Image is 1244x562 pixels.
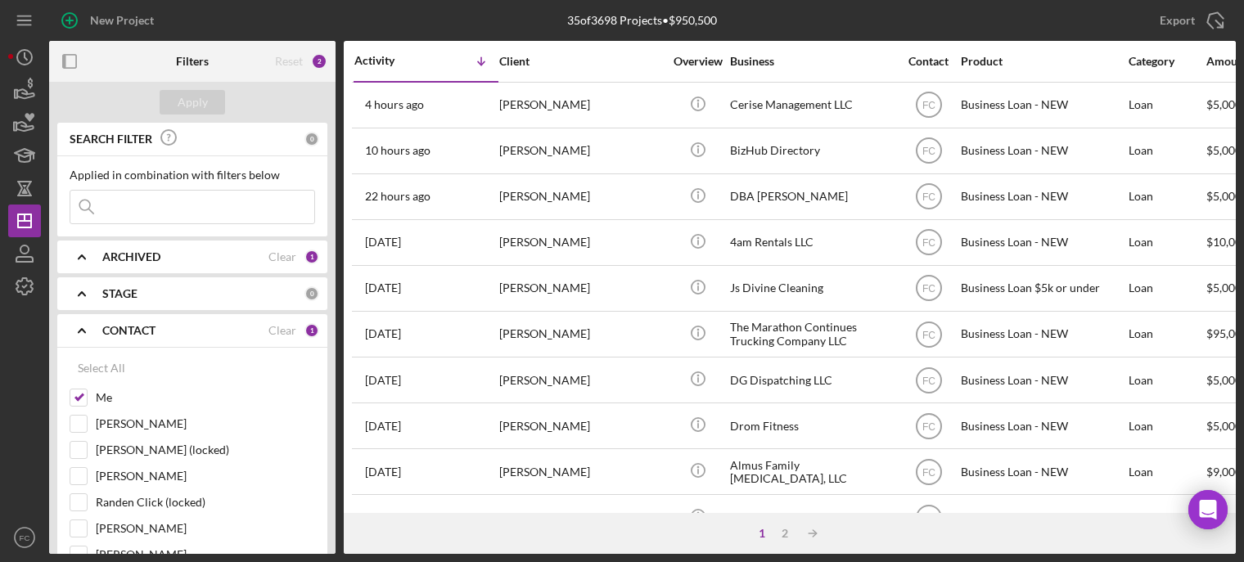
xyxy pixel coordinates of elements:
b: STAGE [102,287,137,300]
div: Loan [1129,450,1205,493]
button: FC [8,521,41,554]
div: Open Intercom Messenger [1188,490,1228,529]
div: [PERSON_NAME] [499,312,663,356]
div: Export [1160,4,1195,37]
time: 2025-08-12 02:12 [365,465,401,479]
b: SEARCH FILTER [70,133,152,146]
div: Almus Family [MEDICAL_DATA], LLC [730,450,894,493]
label: [PERSON_NAME] [96,520,315,537]
div: 1 [304,250,319,264]
div: Business Loan - NEW [961,175,1125,218]
text: FC [922,329,935,340]
div: Business Loan - NEW [961,221,1125,264]
div: Activity [354,54,426,67]
time: 2025-08-14 10:51 [365,98,424,111]
text: FC [922,237,935,249]
div: Business [730,55,894,68]
time: 2025-08-12 15:07 [365,374,401,387]
label: [PERSON_NAME] [96,468,315,484]
div: Select All [78,352,125,384]
label: [PERSON_NAME] [96,416,315,432]
button: Export [1143,4,1236,37]
div: Business Loan - NEW [961,450,1125,493]
div: Business Loan - NEW [961,404,1125,447]
div: Category [1129,55,1205,68]
div: Business Loan - NEW [961,83,1125,127]
div: [PERSON_NAME] [499,129,663,173]
div: Overview [667,55,728,68]
div: Loan [1129,129,1205,173]
div: DBA [PERSON_NAME] [730,175,894,218]
div: 1 [750,527,773,540]
div: Clear [268,250,296,263]
div: Keep Em clean king [730,496,894,539]
text: FC [922,512,935,524]
div: 1 [304,323,319,338]
div: Apply [178,90,208,115]
text: FC [922,283,935,294]
div: Loan [1129,358,1205,402]
div: Business Loan - NEW [961,496,1125,539]
div: The Marathon Continues Trucking Company LLC [730,312,894,356]
div: [PERSON_NAME] [499,358,663,402]
button: Select All [70,352,133,384]
text: FC [922,191,935,203]
div: Cerise Management LLC [730,83,894,127]
div: Loan [1129,83,1205,127]
div: Loan [1129,496,1205,539]
div: New Project [90,4,154,37]
div: 2 [773,527,796,540]
div: Business Loan - NEW [961,358,1125,402]
b: CONTACT [102,324,155,337]
div: Business Loan - NEW [961,129,1125,173]
div: Applied in combination with filters below [70,169,315,182]
text: FC [922,420,935,432]
text: FC [922,146,935,157]
label: Randen Click (locked) [96,494,315,510]
button: New Project [49,4,170,37]
div: Loan [1129,175,1205,218]
text: FC [922,375,935,386]
time: 2025-08-12 13:54 [365,420,401,433]
div: [PERSON_NAME] [499,267,663,310]
div: 35 of 3698 Projects • $950,500 [567,14,717,27]
label: Me [96,389,315,406]
div: [PERSON_NAME] [499,221,663,264]
div: [PERSON_NAME] [499,496,663,539]
b: ARCHIVED [102,250,160,263]
time: 2025-08-14 04:21 [365,144,430,157]
label: [PERSON_NAME] (locked) [96,442,315,458]
time: 2025-08-13 16:42 [365,190,430,203]
time: 2025-08-12 20:24 [365,236,401,249]
div: [PERSON_NAME] [499,450,663,493]
div: Loan [1129,221,1205,264]
div: Drom Fitness [730,404,894,447]
div: 0 [304,286,319,301]
div: BizHub Directory [730,129,894,173]
div: Loan [1129,312,1205,356]
div: 0 [304,132,319,146]
time: 2025-08-12 16:31 [365,281,401,294]
div: Loan [1129,404,1205,447]
text: FC [922,466,935,478]
div: Product [961,55,1125,68]
div: Loan [1129,267,1205,310]
div: 2 [311,53,327,70]
text: FC [922,100,935,111]
text: FC [20,533,30,542]
div: DG Dispatching LLC [730,358,894,402]
div: [PERSON_NAME] [499,404,663,447]
b: Filters [176,55,209,68]
div: Business Loan - NEW [961,312,1125,356]
div: Clear [268,324,296,337]
div: Js Divine Cleaning [730,267,894,310]
div: [PERSON_NAME] [499,83,663,127]
div: Reset [275,55,303,68]
div: [PERSON_NAME] [499,175,663,218]
div: 4am Rentals LLC [730,221,894,264]
div: Client [499,55,663,68]
time: 2025-08-12 15:50 [365,327,401,340]
button: Apply [160,90,225,115]
div: Business Loan $5k or under [961,267,1125,310]
time: 2025-08-11 20:54 [365,511,401,524]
